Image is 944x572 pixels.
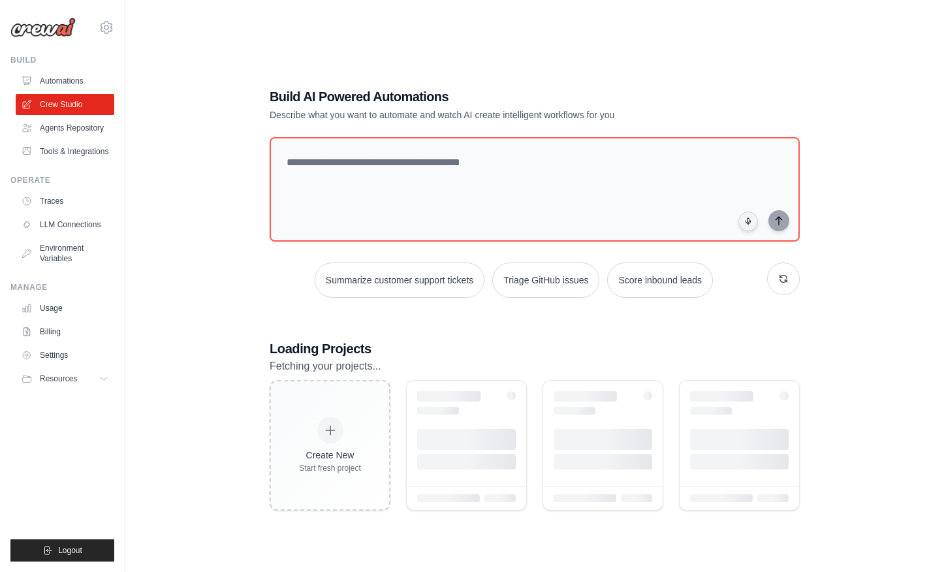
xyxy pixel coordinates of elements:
a: Agents Repository [16,118,114,138]
a: Settings [16,345,114,366]
h3: Loading Projects [270,340,800,358]
div: Operate [10,175,114,185]
div: Manage [10,282,114,293]
div: Create New [299,449,361,462]
button: Summarize customer support tickets [315,262,484,298]
a: Tools & Integrations [16,141,114,162]
img: Logo [10,18,76,37]
h1: Build AI Powered Automations [270,87,708,106]
button: Triage GitHub issues [492,262,599,298]
p: Fetching your projects... [270,358,800,375]
button: Logout [10,539,114,562]
a: Environment Variables [16,238,114,269]
div: Start fresh project [299,463,361,473]
p: Describe what you want to automate and watch AI create intelligent workflows for you [270,108,708,121]
a: Billing [16,321,114,342]
button: Click to speak your automation idea [738,212,758,231]
button: Score inbound leads [607,262,713,298]
a: Usage [16,298,114,319]
a: Crew Studio [16,94,114,115]
span: Logout [58,545,82,556]
span: Resources [40,373,77,384]
a: Automations [16,71,114,91]
button: Get new suggestions [767,262,800,295]
button: Resources [16,368,114,389]
a: Traces [16,191,114,212]
a: LLM Connections [16,214,114,235]
div: Build [10,55,114,65]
